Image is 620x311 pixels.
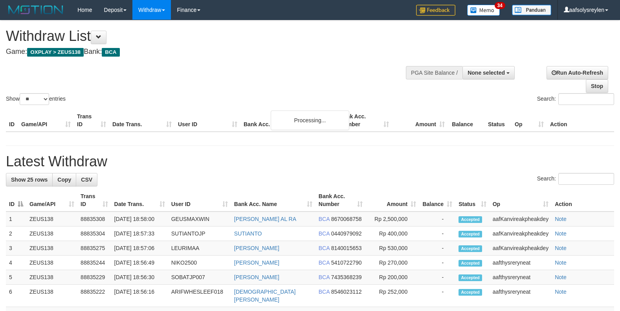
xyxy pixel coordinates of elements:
a: [PERSON_NAME] [234,259,279,266]
td: Rp 530,000 [366,241,419,256]
td: ZEUS138 [26,256,77,270]
a: Note [555,274,567,280]
td: ZEUS138 [26,285,77,307]
label: Show entries [6,93,66,105]
td: Rp 400,000 [366,226,419,241]
td: - [419,212,455,226]
th: Balance [448,109,485,132]
span: BCA [319,274,330,280]
span: BCA [319,216,330,222]
td: NIKO2500 [168,256,231,270]
th: Bank Acc. Name [240,109,336,132]
th: Game/API [18,109,74,132]
a: [PERSON_NAME] [234,274,279,280]
a: Copy [52,173,76,186]
td: aafthysreryneat [490,256,552,270]
span: BCA [319,259,330,266]
img: MOTION_logo.png [6,4,66,16]
th: ID [6,109,18,132]
label: Search: [537,93,614,105]
span: Show 25 rows [11,177,48,183]
th: Trans ID: activate to sort column ascending [77,189,111,212]
td: 88835229 [77,270,111,285]
span: Copy 5410722790 to clipboard [331,259,362,266]
td: Rp 200,000 [366,270,419,285]
th: Action [552,189,614,212]
th: Action [547,109,614,132]
th: Amount [392,109,448,132]
td: 88835308 [77,212,111,226]
td: ZEUS138 [26,270,77,285]
td: 1 [6,212,26,226]
th: Op: activate to sort column ascending [490,189,552,212]
td: Rp 252,000 [366,285,419,307]
td: 4 [6,256,26,270]
td: 88835275 [77,241,111,256]
td: ARIFWHESLEEF018 [168,285,231,307]
input: Search: [558,173,614,185]
td: GEUSMAXWIN [168,212,231,226]
img: Feedback.jpg [416,5,455,16]
span: Accepted [459,289,482,296]
td: 5 [6,270,26,285]
a: Note [555,289,567,295]
select: Showentries [20,93,49,105]
span: Copy [57,177,71,183]
th: Date Trans. [109,109,175,132]
td: 3 [6,241,26,256]
th: Date Trans.: activate to sort column ascending [111,189,168,212]
td: 2 [6,226,26,241]
span: Copy 8546023112 to clipboard [331,289,362,295]
a: [DEMOGRAPHIC_DATA][PERSON_NAME] [234,289,296,303]
td: Rp 270,000 [366,256,419,270]
td: - [419,226,455,241]
a: Run Auto-Refresh [547,66,608,79]
a: Note [555,259,567,266]
a: SUTIANTO [234,230,262,237]
label: Search: [537,173,614,185]
img: panduan.png [512,5,551,15]
td: aafKanvireakpheakdey [490,226,552,241]
th: Balance: activate to sort column ascending [419,189,455,212]
input: Search: [558,93,614,105]
span: Copy 7435368239 to clipboard [331,274,362,280]
td: aafKanvireakpheakdey [490,241,552,256]
span: None selected [468,70,505,76]
td: - [419,270,455,285]
td: aafthysreryneat [490,270,552,285]
th: Trans ID [74,109,109,132]
span: Accepted [459,274,482,281]
span: Accepted [459,245,482,252]
th: Bank Acc. Number: activate to sort column ascending [316,189,366,212]
span: Accepted [459,216,482,223]
a: Note [555,216,567,222]
td: Rp 2,500,000 [366,212,419,226]
h1: Latest Withdraw [6,154,614,169]
span: 34 [495,2,505,9]
div: Processing... [271,110,349,130]
span: BCA [102,48,119,57]
td: 88835222 [77,285,111,307]
td: ZEUS138 [26,212,77,226]
td: - [419,241,455,256]
a: Note [555,230,567,237]
td: [DATE] 18:58:00 [111,212,168,226]
th: Bank Acc. Name: activate to sort column ascending [231,189,316,212]
td: SOBATJP007 [168,270,231,285]
img: Button%20Memo.svg [467,5,500,16]
td: ZEUS138 [26,241,77,256]
th: User ID: activate to sort column ascending [168,189,231,212]
td: [DATE] 18:56:30 [111,270,168,285]
a: [PERSON_NAME] [234,245,279,251]
th: Game/API: activate to sort column ascending [26,189,77,212]
span: Accepted [459,260,482,267]
span: CSV [81,177,92,183]
th: Bank Acc. Number [336,109,392,132]
td: 6 [6,285,26,307]
td: - [419,285,455,307]
th: Op [512,109,547,132]
td: - [419,256,455,270]
td: aafthysreryneat [490,285,552,307]
th: Amount: activate to sort column ascending [366,189,419,212]
td: LEURIMAA [168,241,231,256]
